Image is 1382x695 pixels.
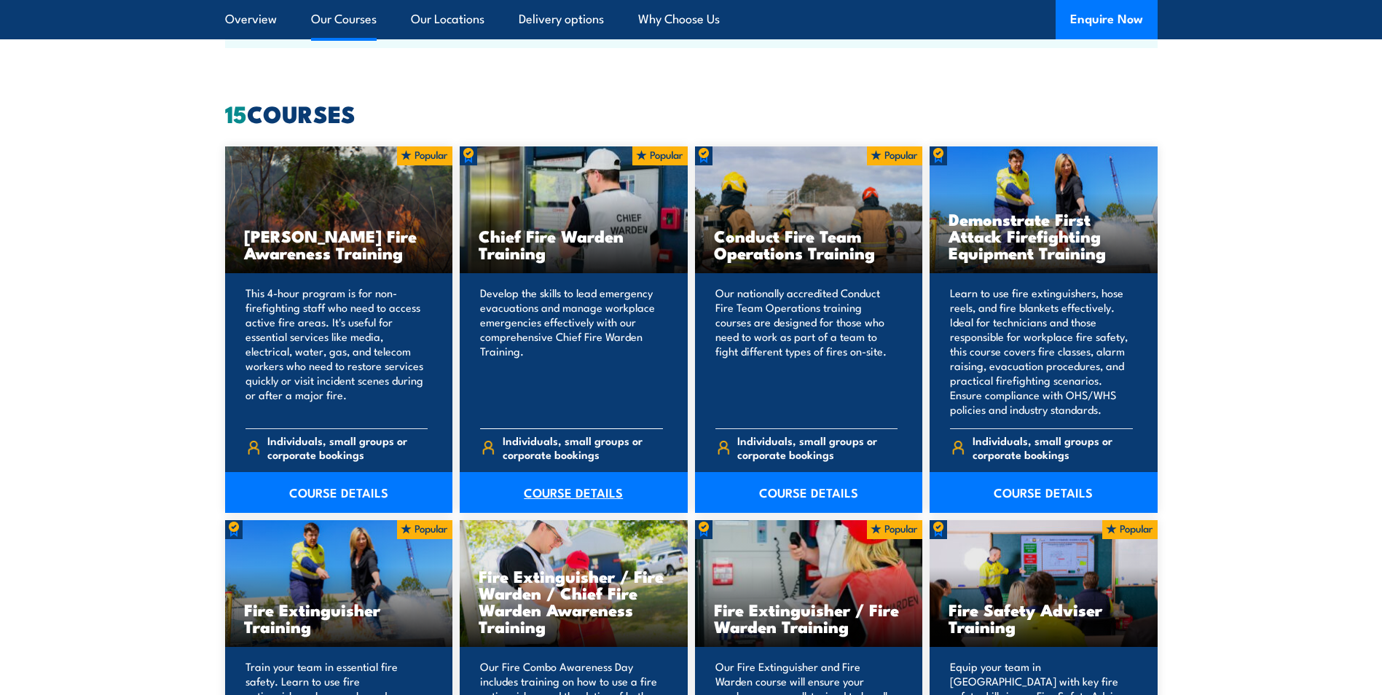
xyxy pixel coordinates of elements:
a: COURSE DETAILS [460,472,688,513]
h3: [PERSON_NAME] Fire Awareness Training [244,227,434,261]
a: COURSE DETAILS [695,472,923,513]
h3: Fire Safety Adviser Training [949,601,1139,635]
p: Develop the skills to lead emergency evacuations and manage workplace emergencies effectively wit... [480,286,663,417]
h3: Demonstrate First Attack Firefighting Equipment Training [949,211,1139,261]
a: COURSE DETAILS [930,472,1158,513]
p: Our nationally accredited Conduct Fire Team Operations training courses are designed for those wh... [715,286,898,417]
span: Individuals, small groups or corporate bookings [973,433,1133,461]
span: Individuals, small groups or corporate bookings [267,433,428,461]
span: Individuals, small groups or corporate bookings [503,433,663,461]
p: Learn to use fire extinguishers, hose reels, and fire blankets effectively. Ideal for technicians... [950,286,1133,417]
h2: COURSES [225,103,1158,123]
h3: Fire Extinguisher / Fire Warden / Chief Fire Warden Awareness Training [479,568,669,635]
p: This 4-hour program is for non-firefighting staff who need to access active fire areas. It's usef... [246,286,428,417]
h3: Conduct Fire Team Operations Training [714,227,904,261]
h3: Fire Extinguisher / Fire Warden Training [714,601,904,635]
span: Individuals, small groups or corporate bookings [737,433,898,461]
h3: Chief Fire Warden Training [479,227,669,261]
h3: Fire Extinguisher Training [244,601,434,635]
strong: 15 [225,95,247,131]
a: COURSE DETAILS [225,472,453,513]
